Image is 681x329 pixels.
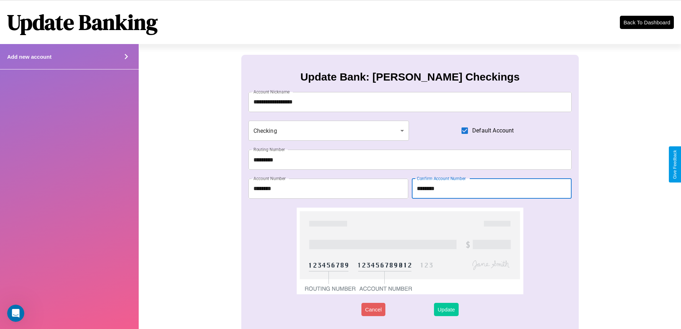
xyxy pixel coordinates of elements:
h1: Update Banking [7,8,158,37]
iframe: Intercom live chat [7,305,24,322]
h4: Add new account [7,54,51,60]
label: Routing Number [253,146,285,153]
span: Default Account [472,126,514,135]
div: Checking [248,121,409,141]
img: check [297,208,523,294]
div: Give Feedback [672,150,677,179]
button: Update [434,303,458,316]
button: Back To Dashboard [620,16,674,29]
label: Confirm Account Number [417,175,466,182]
label: Account Nickname [253,89,290,95]
h3: Update Bank: [PERSON_NAME] Checkings [300,71,519,83]
label: Account Number [253,175,286,182]
button: Cancel [361,303,385,316]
